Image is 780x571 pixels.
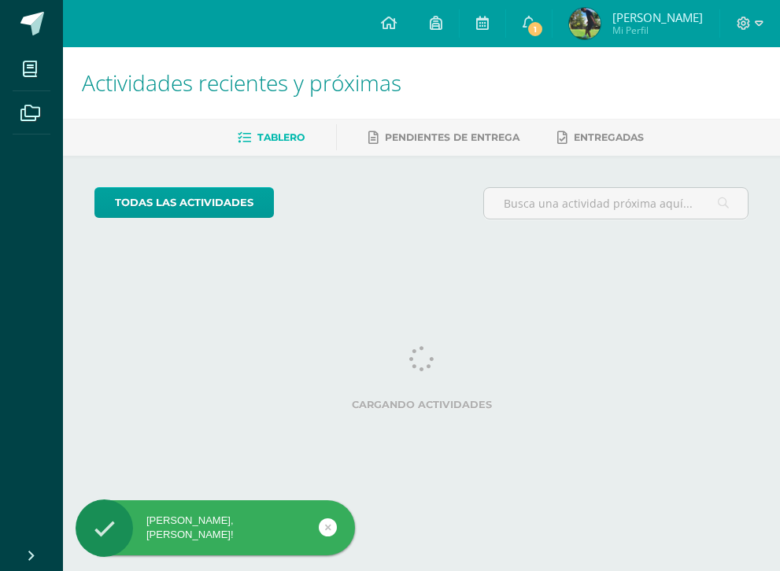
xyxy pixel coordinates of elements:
a: Pendientes de entrega [368,125,519,150]
span: Tablero [257,131,305,143]
img: c1e7d8a50a2bc1d0d9297ac583c31e88.png [569,8,601,39]
div: [PERSON_NAME], [PERSON_NAME]! [76,514,355,542]
a: todas las Actividades [94,187,274,218]
label: Cargando actividades [94,399,749,411]
span: Entregadas [574,131,644,143]
span: [PERSON_NAME] [612,9,703,25]
a: Tablero [238,125,305,150]
span: Pendientes de entrega [385,131,519,143]
span: 1 [527,20,544,38]
span: Mi Perfil [612,24,703,37]
a: Entregadas [557,125,644,150]
input: Busca una actividad próxima aquí... [484,188,748,219]
span: Actividades recientes y próximas [82,68,401,98]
